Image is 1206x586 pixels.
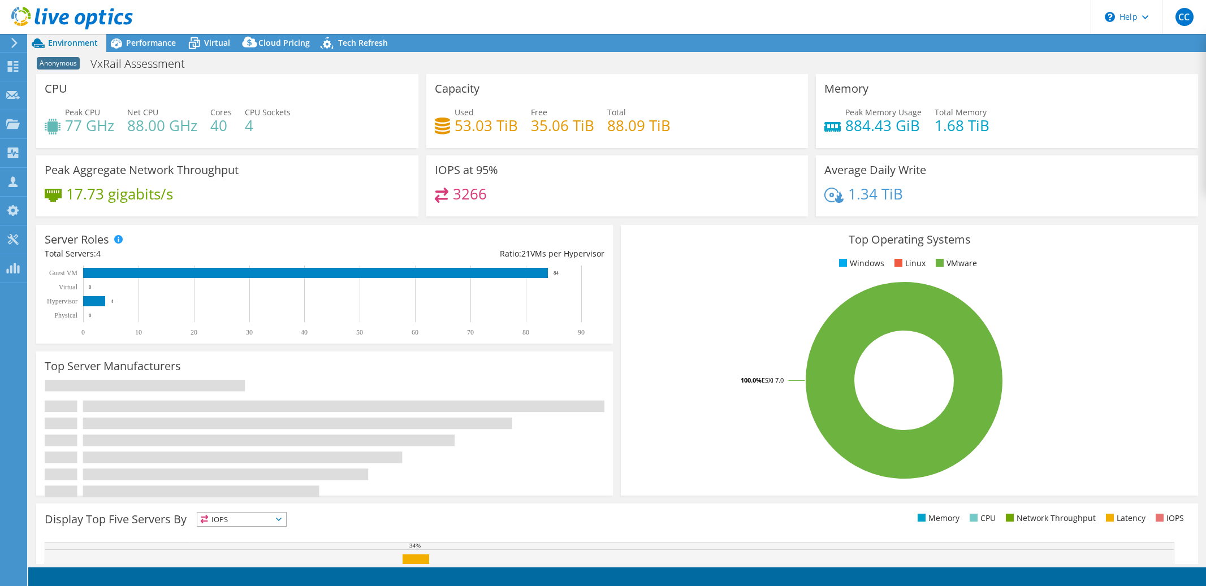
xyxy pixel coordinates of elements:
[45,248,325,260] div: Total Servers:
[824,164,926,176] h3: Average Daily Write
[127,119,197,132] h4: 88.00 GHz
[455,119,518,132] h4: 53.03 TiB
[85,58,202,70] h1: VxRail Assessment
[246,328,253,336] text: 30
[935,107,987,118] span: Total Memory
[845,119,922,132] h4: 884.43 GiB
[96,248,101,259] span: 4
[301,328,308,336] text: 40
[245,107,291,118] span: CPU Sockets
[89,284,92,290] text: 0
[325,248,604,260] div: Ratio: VMs per Hypervisor
[210,119,232,132] h4: 40
[48,37,98,48] span: Environment
[204,37,230,48] span: Virtual
[47,297,77,305] text: Hypervisor
[467,328,474,336] text: 70
[607,107,626,118] span: Total
[111,298,114,304] text: 4
[65,107,100,118] span: Peak CPU
[126,37,176,48] span: Performance
[54,311,77,319] text: Physical
[845,107,922,118] span: Peak Memory Usage
[59,283,78,291] text: Virtual
[824,83,868,95] h3: Memory
[66,188,173,200] h4: 17.73 gigabits/s
[1003,512,1096,524] li: Network Throughput
[1153,512,1184,524] li: IOPS
[245,119,291,132] h4: 4
[258,37,310,48] span: Cloud Pricing
[762,376,784,384] tspan: ESXi 7.0
[409,542,421,549] text: 34%
[49,269,77,277] text: Guest VM
[45,83,67,95] h3: CPU
[45,233,109,246] h3: Server Roles
[135,328,142,336] text: 10
[848,188,903,200] h4: 1.34 TiB
[89,312,92,318] text: 0
[37,57,80,70] span: Anonymous
[45,164,239,176] h3: Peak Aggregate Network Throughput
[933,257,977,270] li: VMware
[554,270,559,276] text: 84
[435,164,498,176] h3: IOPS at 95%
[531,119,594,132] h4: 35.06 TiB
[81,328,85,336] text: 0
[191,328,197,336] text: 20
[127,107,158,118] span: Net CPU
[892,257,926,270] li: Linux
[935,119,989,132] h4: 1.68 TiB
[455,107,474,118] span: Used
[607,119,671,132] h4: 88.09 TiB
[967,512,996,524] li: CPU
[1105,12,1115,22] svg: \n
[65,119,114,132] h4: 77 GHz
[210,107,232,118] span: Cores
[197,513,286,526] span: IOPS
[356,328,363,336] text: 50
[915,512,959,524] li: Memory
[453,188,487,200] h4: 3266
[1103,512,1146,524] li: Latency
[338,37,388,48] span: Tech Refresh
[741,376,762,384] tspan: 100.0%
[1175,8,1194,26] span: CC
[836,257,884,270] li: Windows
[412,328,418,336] text: 60
[521,248,530,259] span: 21
[522,328,529,336] text: 80
[45,360,181,372] h3: Top Server Manufacturers
[435,83,479,95] h3: Capacity
[531,107,547,118] span: Free
[578,328,585,336] text: 90
[629,233,1189,246] h3: Top Operating Systems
